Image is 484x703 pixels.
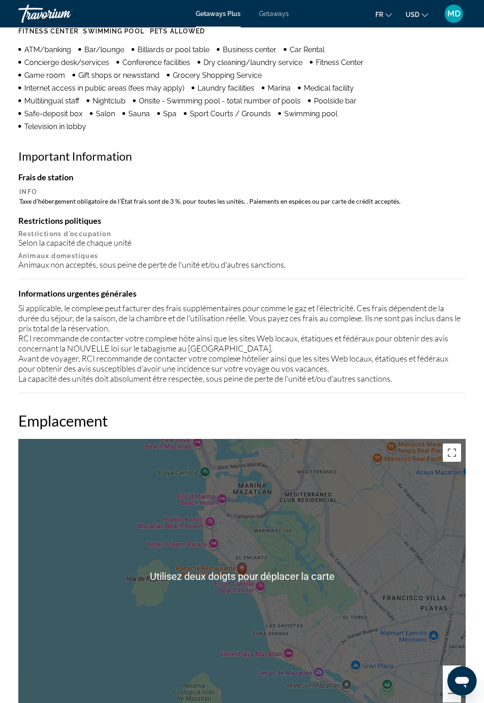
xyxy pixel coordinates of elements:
h4: Restrictions politiques [18,216,466,226]
span: Grocery Shopping Service [173,71,262,80]
th: Info [19,188,465,196]
span: Concierge desk/services [24,58,109,67]
span: Bar/lounge [84,45,124,54]
h4: Informations urgentes générales [18,288,466,298]
span: fr [375,11,383,18]
span: Pets Allowed [150,27,205,35]
button: Passer en plein écran [443,443,461,462]
iframe: Bouton de lancement de la fenêtre de messagerie [447,666,477,696]
span: Conference facilities [122,58,190,67]
span: Gift shops or newsstand [78,71,159,80]
a: Getaways Plus [196,10,241,17]
span: Laundry facilities [198,84,254,92]
span: Game room [24,71,65,80]
span: MD [447,9,461,18]
p: Animaux domestiques [18,252,466,260]
a: Getaways [259,10,289,17]
span: Car Rental [290,45,324,54]
span: Medical facility [304,84,354,92]
span: Television in lobby [24,122,86,131]
span: Fitness Center [316,58,363,67]
h4: Frais de station [18,172,466,182]
span: Business center [223,45,276,54]
span: Billiards or pool table [137,45,209,54]
p: Restrictions d'occupation [18,230,466,238]
h2: Important Information [18,149,466,163]
td: Taxe d’hébergement obligatoire de l’État frais sont de 3 %. pour toutes les unités, . Paiements e... [19,197,465,205]
button: Change language [375,8,392,21]
button: Zoom arrière [443,684,461,703]
button: Change currency [406,8,428,21]
span: ATM/banking [24,45,71,54]
span: Poolside bar [314,97,357,105]
span: Internet access in public areas (fees may apply) [24,84,184,92]
span: Salon [96,109,115,118]
span: Marina [268,84,291,92]
div: Si applicable, le complexe peut facturer des frais supplémentaires pour comme le gaz et l'électri... [18,303,466,384]
span: Onsite - Swimming pool - total number of pools [139,97,301,105]
span: Sauna [128,109,150,118]
span: USD [406,11,419,18]
a: Travorium [18,2,110,26]
h2: Emplacement [18,411,466,430]
div: Animaux non acceptés, sous peine de perte de l'unité et/ou d'autres sanctions. [18,260,466,270]
span: Multilingual staff [24,97,79,105]
span: Swimming Pool [83,27,144,35]
button: User Menu [442,4,466,23]
span: Safe-deposit box [24,109,82,118]
span: Swimming pool [284,109,337,118]
div: Selon la capacité de chaque unité [18,238,466,248]
span: Sport Courts / Grounds [190,109,271,118]
span: Nightclub [93,97,126,105]
span: Fitness Center [18,27,78,35]
span: Spa [163,109,176,118]
button: Zoom avant [443,665,461,684]
span: Dry cleaning/laundry service [203,58,302,67]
